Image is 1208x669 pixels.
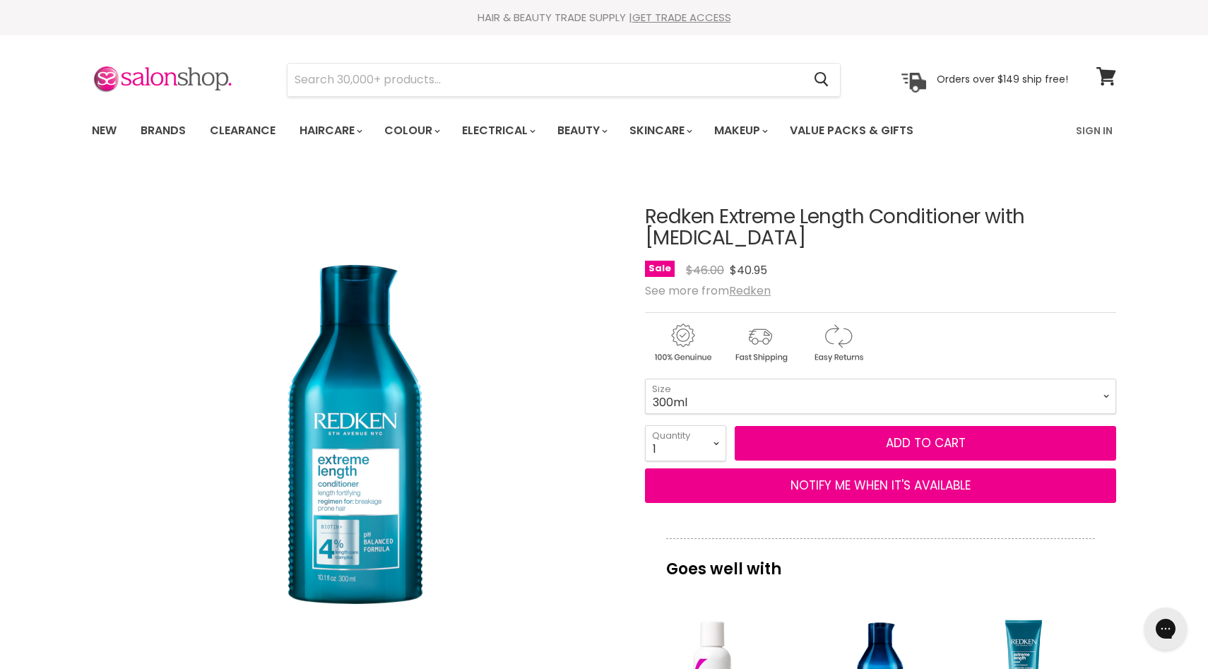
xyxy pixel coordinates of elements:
[645,468,1116,504] button: NOTIFY ME WHEN IT'S AVAILABLE
[645,261,675,277] span: Sale
[130,116,196,146] a: Brands
[686,262,724,278] span: $46.00
[1137,603,1194,655] iframe: Gorgias live chat messenger
[730,262,767,278] span: $40.95
[74,110,1134,151] nav: Main
[704,116,776,146] a: Makeup
[800,321,875,365] img: returns.gif
[288,64,803,96] input: Search
[547,116,616,146] a: Beauty
[81,116,127,146] a: New
[289,116,371,146] a: Haircare
[803,64,840,96] button: Search
[729,283,771,299] a: Redken
[632,10,731,25] a: GET TRADE ACCESS
[1067,116,1121,146] a: Sign In
[666,538,1095,585] p: Goes well with
[179,258,532,611] img: Redken Extreme Length Conditioner with Biotin
[937,73,1068,85] p: Orders over $149 ship free!
[645,206,1116,250] h1: Redken Extreme Length Conditioner with [MEDICAL_DATA]
[645,283,771,299] span: See more from
[645,321,720,365] img: genuine.gif
[199,116,286,146] a: Clearance
[645,425,726,461] select: Quantity
[81,110,996,151] ul: Main menu
[723,321,798,365] img: shipping.gif
[374,116,449,146] a: Colour
[451,116,544,146] a: Electrical
[74,11,1134,25] div: HAIR & BEAUTY TRADE SUPPLY |
[779,116,924,146] a: Value Packs & Gifts
[886,434,966,451] span: Add to cart
[619,116,701,146] a: Skincare
[735,426,1116,461] button: Add to cart
[287,63,841,97] form: Product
